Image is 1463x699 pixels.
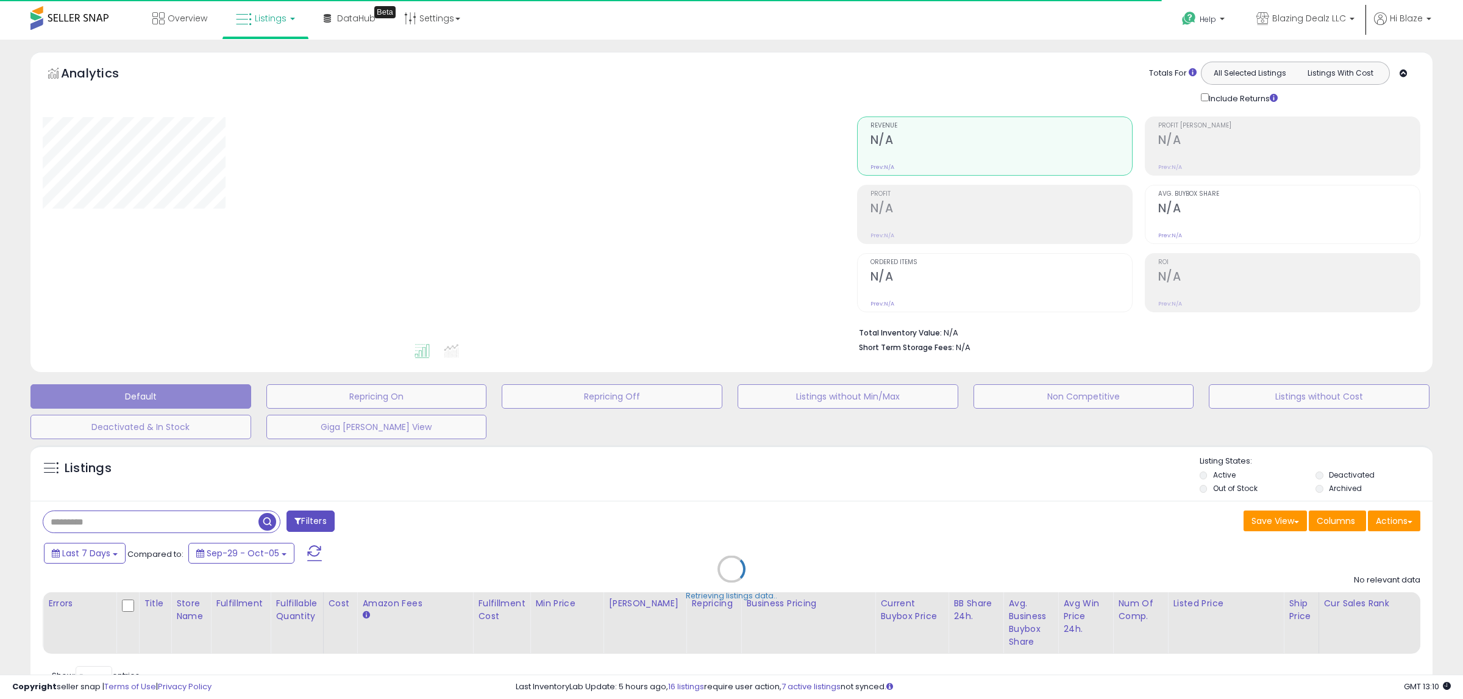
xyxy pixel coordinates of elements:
button: Repricing Off [502,384,722,409]
div: seller snap | | [12,681,212,693]
i: Get Help [1181,11,1197,26]
button: Giga [PERSON_NAME] View [266,415,487,439]
h2: N/A [870,133,1132,149]
button: Listings without Cost [1209,384,1429,409]
small: Prev: N/A [870,232,894,239]
h2: N/A [1158,270,1420,286]
span: Avg. Buybox Share [1158,191,1420,198]
span: Ordered Items [870,259,1132,266]
small: Prev: N/A [870,163,894,171]
span: Overview [168,12,207,24]
h2: N/A [870,201,1132,218]
span: Profit [PERSON_NAME] [1158,123,1420,129]
span: Blazing Dealz LLC [1272,12,1346,24]
span: Listings [255,12,287,24]
div: Include Returns [1192,91,1292,104]
div: Tooltip anchor [374,6,396,18]
small: Prev: N/A [1158,232,1182,239]
button: All Selected Listings [1205,65,1295,81]
button: Deactivated & In Stock [30,415,251,439]
h2: N/A [1158,201,1420,218]
h2: N/A [1158,133,1420,149]
span: ROI [1158,259,1420,266]
span: Revenue [870,123,1132,129]
small: Prev: N/A [870,300,894,307]
button: Listings With Cost [1295,65,1386,81]
a: Hi Blaze [1374,12,1431,40]
strong: Copyright [12,681,57,692]
button: Repricing On [266,384,487,409]
div: Totals For [1149,68,1197,79]
a: Help [1172,2,1237,40]
div: Retrieving listings data.. [686,590,777,601]
span: DataHub [337,12,376,24]
button: Non Competitive [974,384,1194,409]
span: Help [1200,14,1216,24]
b: Total Inventory Value: [859,328,942,338]
button: Default [30,384,251,409]
h5: Analytics [61,65,143,85]
h2: N/A [870,270,1132,286]
span: N/A [956,342,970,353]
span: Profit [870,191,1132,198]
small: Prev: N/A [1158,163,1182,171]
button: Listings without Min/Max [738,384,958,409]
small: Prev: N/A [1158,300,1182,307]
span: Hi Blaze [1390,12,1423,24]
b: Short Term Storage Fees: [859,342,954,353]
li: N/A [859,324,1411,339]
